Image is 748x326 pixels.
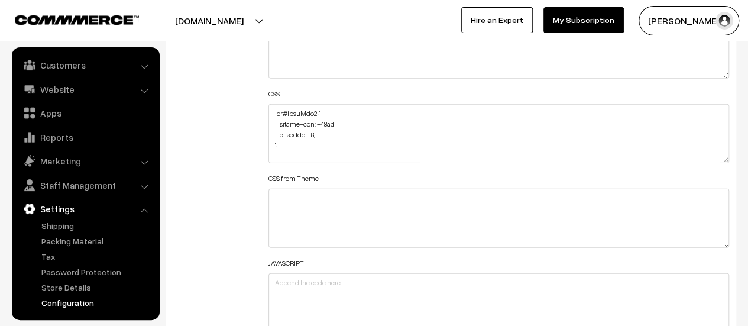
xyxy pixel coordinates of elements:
[268,258,304,269] label: JAVASCRIPT
[15,150,156,172] a: Marketing
[15,102,156,124] a: Apps
[38,235,156,247] a: Packing Material
[134,6,285,35] button: [DOMAIN_NAME]
[38,220,156,232] a: Shipping
[38,250,156,263] a: Tax
[268,104,729,163] textarea: lor#ipsuMdo2 { sitame-con: -48ad; e-seddo: -8; } #eiusmodTemp4 #inci { utlabor: etdo; } #magnaalI...
[268,89,280,99] label: CSS
[38,281,156,293] a: Store Details
[38,296,156,309] a: Configuration
[38,266,156,278] a: Password Protection
[543,7,624,33] a: My Subscription
[639,6,739,35] button: [PERSON_NAME]
[15,79,156,100] a: Website
[15,198,156,220] a: Settings
[268,173,319,184] label: CSS from Theme
[15,12,118,26] a: COMMMERCE
[15,175,156,196] a: Staff Management
[15,15,139,24] img: COMMMERCE
[15,127,156,148] a: Reports
[461,7,533,33] a: Hire an Expert
[715,12,733,30] img: user
[15,54,156,76] a: Customers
